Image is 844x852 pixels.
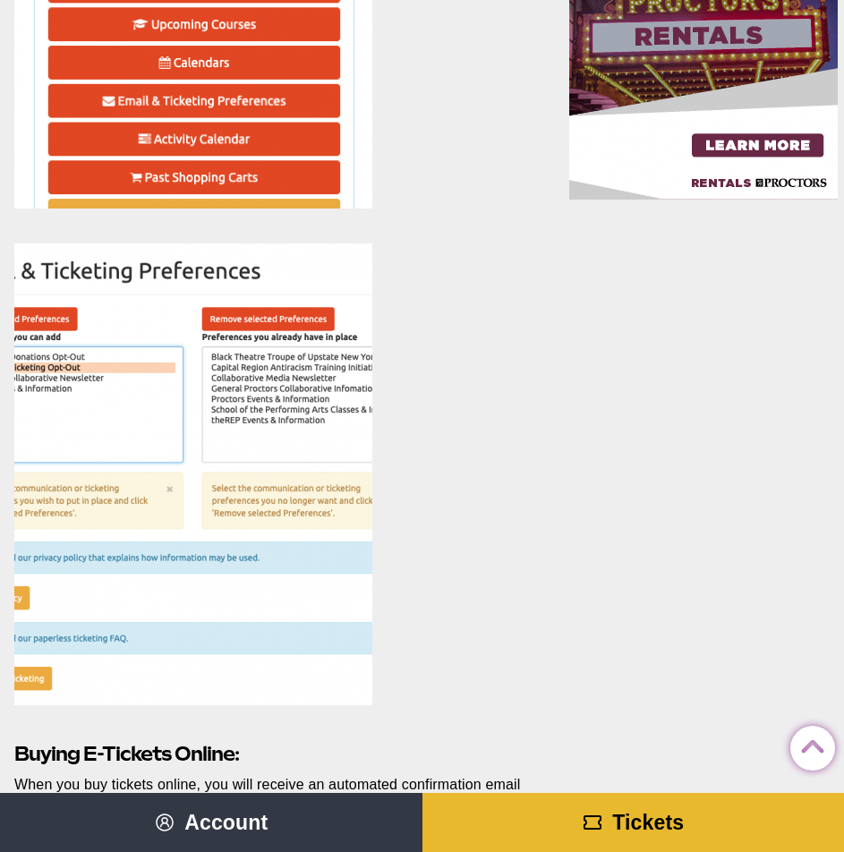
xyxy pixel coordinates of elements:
span: Tickets [612,811,684,834]
strong: Buying E-Tickets Online: [14,742,239,765]
span: Account [184,811,268,834]
a: Back to Top [790,727,826,763]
